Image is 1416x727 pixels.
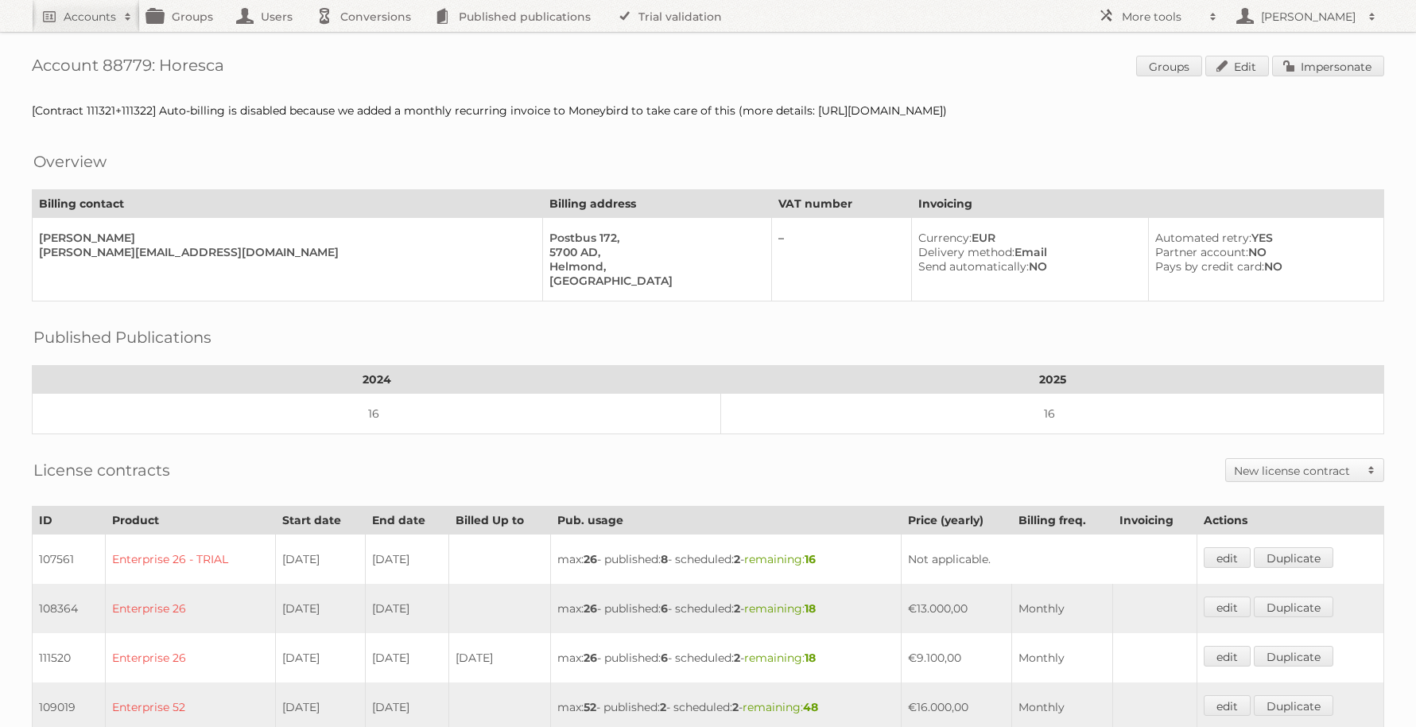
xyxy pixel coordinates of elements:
[106,507,275,535] th: Product
[33,325,211,349] h2: Published Publications
[551,507,901,535] th: Pub. usage
[744,651,816,665] span: remaining:
[551,633,901,682] td: max: - published: - scheduled: -
[543,190,772,218] th: Billing address
[551,535,901,585] td: max: - published: - scheduled: -
[734,601,740,616] strong: 2
[366,633,449,682] td: [DATE]
[1012,633,1113,682] td: Monthly
[275,584,365,633] td: [DATE]
[805,651,816,665] strong: 18
[106,535,275,585] td: Enterprise 26 - TRIAL
[1254,646,1333,667] a: Duplicate
[734,552,740,566] strong: 2
[1204,547,1251,568] a: edit
[366,507,449,535] th: End date
[918,245,1136,259] div: Email
[584,552,597,566] strong: 26
[33,366,721,394] th: 2024
[366,535,449,585] td: [DATE]
[1204,646,1251,667] a: edit
[33,584,106,633] td: 108364
[275,633,365,682] td: [DATE]
[721,394,1384,434] td: 16
[448,633,550,682] td: [DATE]
[901,633,1012,682] td: €9.100,00
[721,366,1384,394] th: 2025
[918,259,1029,274] span: Send automatically:
[33,535,106,585] td: 107561
[1155,259,1264,274] span: Pays by credit card:
[1204,695,1251,716] a: edit
[1155,259,1371,274] div: NO
[734,651,740,665] strong: 2
[1254,547,1333,568] a: Duplicate
[901,507,1012,535] th: Price (yearly)
[1113,507,1197,535] th: Invoicing
[1155,245,1371,259] div: NO
[549,274,758,288] div: [GEOGRAPHIC_DATA]
[584,700,596,714] strong: 52
[64,9,116,25] h2: Accounts
[661,601,668,616] strong: 6
[33,507,106,535] th: ID
[1254,695,1333,716] a: Duplicate
[32,103,1384,118] div: [Contract 111321+111322] Auto-billing is disabled because we added a monthly recurring invoice to...
[33,190,543,218] th: Billing contact
[275,507,365,535] th: Start date
[584,651,597,665] strong: 26
[1205,56,1269,76] a: Edit
[39,231,530,245] div: [PERSON_NAME]
[106,584,275,633] td: Enterprise 26
[803,700,818,714] strong: 48
[805,552,816,566] strong: 16
[901,535,1197,585] td: Not applicable.
[448,507,550,535] th: Billed Up to
[33,458,170,482] h2: License contracts
[39,245,530,259] div: [PERSON_NAME][EMAIL_ADDRESS][DOMAIN_NAME]
[549,231,758,245] div: Postbus 172,
[661,552,668,566] strong: 8
[901,584,1012,633] td: €13.000,00
[805,601,816,616] strong: 18
[744,552,816,566] span: remaining:
[1155,245,1248,259] span: Partner account:
[1155,231,1251,245] span: Automated retry:
[661,651,668,665] strong: 6
[106,633,275,682] td: Enterprise 26
[549,259,758,274] div: Helmond,
[366,584,449,633] td: [DATE]
[1204,597,1251,617] a: edit
[32,56,1384,80] h1: Account 88779: Horesca
[1122,9,1201,25] h2: More tools
[744,601,816,616] span: remaining:
[771,218,911,301] td: –
[1226,459,1383,481] a: New license contract
[584,601,597,616] strong: 26
[1254,597,1333,617] a: Duplicate
[33,394,721,434] td: 16
[1360,459,1383,481] span: Toggle
[918,245,1014,259] span: Delivery method:
[1234,463,1360,479] h2: New license contract
[918,231,972,245] span: Currency:
[918,259,1136,274] div: NO
[551,584,901,633] td: max: - published: - scheduled: -
[911,190,1383,218] th: Invoicing
[1257,9,1360,25] h2: [PERSON_NAME]
[275,535,365,585] td: [DATE]
[1012,507,1113,535] th: Billing freq.
[1012,584,1113,633] td: Monthly
[732,700,739,714] strong: 2
[33,633,106,682] td: 111520
[743,700,818,714] span: remaining:
[771,190,911,218] th: VAT number
[1197,507,1384,535] th: Actions
[549,245,758,259] div: 5700 AD,
[33,150,107,173] h2: Overview
[660,700,666,714] strong: 2
[1136,56,1202,76] a: Groups
[918,231,1136,245] div: EUR
[1155,231,1371,245] div: YES
[1272,56,1384,76] a: Impersonate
